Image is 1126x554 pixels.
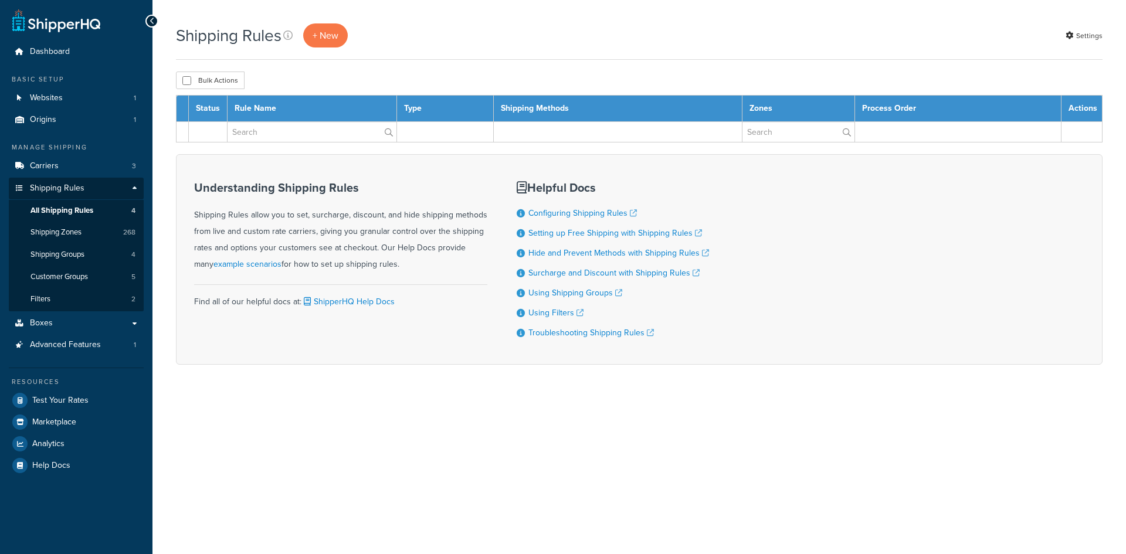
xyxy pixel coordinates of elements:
[742,96,854,122] th: Zones
[9,87,144,109] li: Websites
[9,288,144,310] a: Filters 2
[9,266,144,288] a: Customer Groups 5
[528,267,700,279] a: Surcharge and Discount with Shipping Rules
[228,122,396,142] input: Search
[134,340,136,350] span: 1
[213,258,281,270] a: example scenarios
[493,96,742,122] th: Shipping Methods
[131,294,135,304] span: 2
[528,327,654,339] a: Troubleshooting Shipping Rules
[9,334,144,356] a: Advanced Features 1
[396,96,493,122] th: Type
[176,24,281,47] h1: Shipping Rules
[9,222,144,243] li: Shipping Zones
[32,417,76,427] span: Marketplace
[32,439,65,449] span: Analytics
[30,183,84,193] span: Shipping Rules
[528,247,709,259] a: Hide and Prevent Methods with Shipping Rules
[9,178,144,311] li: Shipping Rules
[301,295,395,308] a: ShipperHQ Help Docs
[30,250,84,260] span: Shipping Groups
[855,96,1061,122] th: Process Order
[9,244,144,266] li: Shipping Groups
[30,318,53,328] span: Boxes
[9,200,144,222] li: All Shipping Rules
[1066,28,1103,44] a: Settings
[9,390,144,411] a: Test Your Rates
[742,122,854,142] input: Search
[313,29,338,42] span: + New
[9,244,144,266] a: Shipping Groups 4
[189,96,228,122] th: Status
[528,287,622,299] a: Using Shipping Groups
[9,412,144,433] a: Marketplace
[30,227,82,237] span: Shipping Zones
[9,288,144,310] li: Filters
[30,93,63,103] span: Websites
[194,284,487,310] div: Find all of our helpful docs at:
[30,161,59,171] span: Carriers
[9,312,144,334] a: Boxes
[30,294,50,304] span: Filters
[9,109,144,131] li: Origins
[32,461,70,471] span: Help Docs
[30,206,93,216] span: All Shipping Rules
[30,47,70,57] span: Dashboard
[123,227,135,237] span: 268
[228,96,397,122] th: Rule Name
[12,9,100,32] a: ShipperHQ Home
[303,23,348,47] a: + New
[134,115,136,125] span: 1
[528,227,702,239] a: Setting up Free Shipping with Shipping Rules
[131,250,135,260] span: 4
[517,181,709,194] h3: Helpful Docs
[528,307,584,319] a: Using Filters
[9,266,144,288] li: Customer Groups
[9,433,144,454] a: Analytics
[131,206,135,216] span: 4
[9,222,144,243] a: Shipping Zones 268
[30,272,88,282] span: Customer Groups
[194,181,487,273] div: Shipping Rules allow you to set, surcharge, discount, and hide shipping methods from live and cus...
[9,200,144,222] a: All Shipping Rules 4
[9,155,144,177] li: Carriers
[528,207,637,219] a: Configuring Shipping Rules
[9,74,144,84] div: Basic Setup
[9,334,144,356] li: Advanced Features
[9,377,144,387] div: Resources
[9,109,144,131] a: Origins 1
[30,340,101,350] span: Advanced Features
[131,272,135,282] span: 5
[9,142,144,152] div: Manage Shipping
[9,455,144,476] a: Help Docs
[1061,96,1103,122] th: Actions
[9,178,144,199] a: Shipping Rules
[9,155,144,177] a: Carriers 3
[176,72,245,89] button: Bulk Actions
[134,93,136,103] span: 1
[30,115,56,125] span: Origins
[132,161,136,171] span: 3
[32,396,89,406] span: Test Your Rates
[194,181,487,194] h3: Understanding Shipping Rules
[9,41,144,63] a: Dashboard
[9,87,144,109] a: Websites 1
